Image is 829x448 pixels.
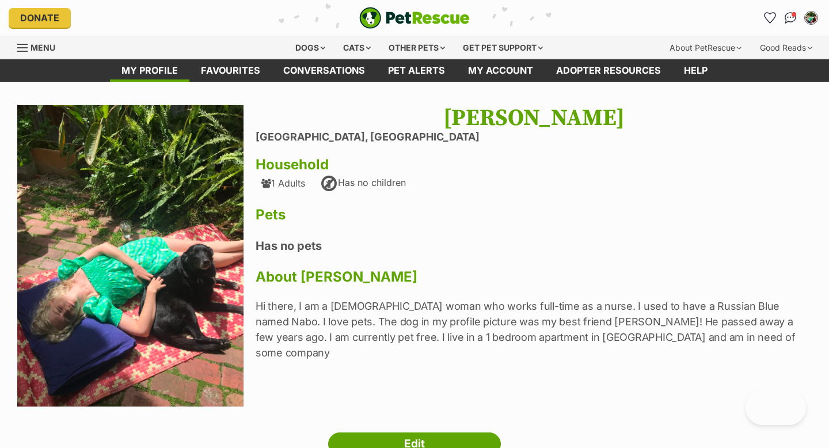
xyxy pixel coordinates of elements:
a: Help [672,59,719,82]
a: Favourites [189,59,272,82]
li: [GEOGRAPHIC_DATA], [GEOGRAPHIC_DATA] [256,131,812,143]
a: My account [457,59,545,82]
a: My profile [110,59,189,82]
a: Favourites [760,9,779,27]
img: logo-e224e6f780fb5917bec1dbf3a21bbac754714ae5b6737aabdf751b685950b380.svg [359,7,470,29]
p: Hi there, I am a [DEMOGRAPHIC_DATA] woman who works full-time as a nurse. I used to have a Russia... [256,298,812,360]
h3: Pets [256,207,812,223]
img: chat-41dd97257d64d25036548639549fe6c8038ab92f7586957e7f3b1b290dea8141.svg [785,12,797,24]
div: Good Reads [752,36,820,59]
img: Hayley Flynn profile pic [805,12,817,24]
a: Pet alerts [377,59,457,82]
div: Has no children [320,174,406,193]
span: Menu [31,43,55,52]
img: deg4uwozuhmg2dloelm2.jpg [17,105,244,407]
iframe: Help Scout Beacon - Open [746,390,806,425]
a: PetRescue [359,7,470,29]
div: Dogs [287,36,333,59]
div: Get pet support [455,36,551,59]
h3: Household [256,157,812,173]
button: My account [802,9,820,27]
a: Donate [9,8,71,28]
h1: [PERSON_NAME] [256,105,812,131]
div: 1 Adults [261,178,305,188]
div: About PetRescue [661,36,750,59]
ul: Account quick links [760,9,820,27]
h4: Has no pets [256,238,812,253]
div: Cats [335,36,379,59]
div: Other pets [381,36,453,59]
a: Conversations [781,9,800,27]
a: Menu [17,36,63,57]
a: Adopter resources [545,59,672,82]
h3: About [PERSON_NAME] [256,269,812,285]
a: conversations [272,59,377,82]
